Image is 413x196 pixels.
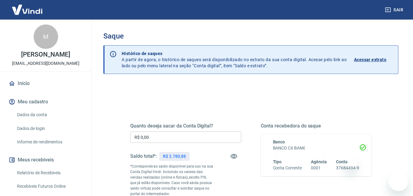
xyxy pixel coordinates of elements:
[21,51,70,58] p: [PERSON_NAME]
[261,123,372,129] h5: Conta recebedora do saque
[15,109,84,121] a: Dados da conta
[336,165,359,171] h6: 37684494-9
[336,159,348,164] span: Conta
[384,4,406,16] button: Sair
[103,32,398,40] h3: Saque
[7,153,84,167] button: Meus recebíveis
[130,153,157,159] h5: Saldo total*:
[311,165,327,171] h6: 0001
[15,122,84,135] a: Dados de login
[163,153,186,160] p: R$ 2.780,88
[122,50,347,57] p: Histórico de saques
[7,0,47,19] img: Vindi
[34,24,58,49] div: M
[273,139,285,144] span: Banco
[7,95,84,109] button: Meu cadastro
[12,60,79,67] p: [EMAIL_ADDRESS][DOMAIN_NAME]
[15,180,84,193] a: Recebíveis Futuros Online
[15,167,84,179] a: Relatório de Recebíveis
[122,50,347,69] p: A partir de agora, o histórico de saques será disponibilizado no extrato da sua conta digital. Ac...
[311,159,327,164] span: Agência
[15,136,84,148] a: Informe de rendimentos
[354,57,386,63] p: Acessar extrato
[273,165,302,171] h6: Conta Corrente
[273,145,360,151] h6: BANCO C6 BANK
[130,123,241,129] h5: Quanto deseja sacar da Conta Digital?
[273,159,282,164] span: Tipo
[7,77,84,90] a: Início
[354,50,393,69] a: Acessar extrato
[389,172,408,191] iframe: Botão para abrir a janela de mensagens
[345,157,357,169] iframe: Fechar mensagem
